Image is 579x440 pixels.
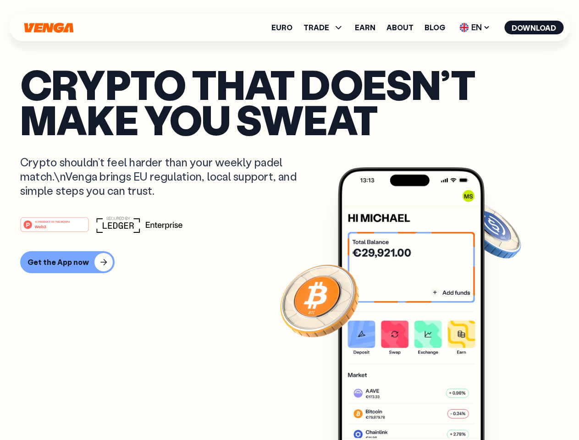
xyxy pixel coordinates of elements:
span: EN [456,20,493,35]
a: #1 PRODUCT OF THE MONTHWeb3 [20,222,89,234]
img: flag-uk [459,23,469,32]
a: Get the App now [20,251,559,273]
span: TRADE [303,24,329,31]
svg: Home [23,22,74,33]
tspan: Web3 [35,224,46,229]
a: Euro [271,24,292,31]
tspan: #1 PRODUCT OF THE MONTH [35,220,70,223]
div: Get the App now [28,258,89,267]
button: Download [504,21,563,34]
img: USDC coin [457,197,523,263]
p: Crypto shouldn’t feel harder than your weekly padel match.\nVenga brings EU regulation, local sup... [20,155,310,198]
a: Earn [355,24,375,31]
p: Crypto that doesn’t make you sweat [20,66,559,137]
a: About [386,24,414,31]
span: TRADE [303,22,344,33]
img: Bitcoin [278,259,361,341]
a: Blog [425,24,445,31]
button: Get the App now [20,251,115,273]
